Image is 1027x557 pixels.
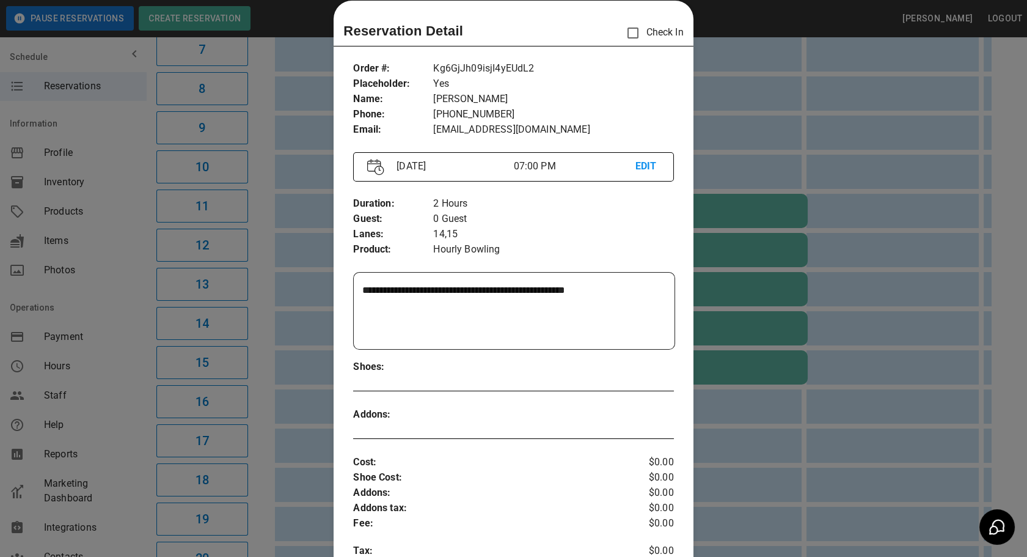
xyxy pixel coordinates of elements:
[433,76,673,92] p: Yes
[353,212,433,227] p: Guest :
[353,455,620,470] p: Cost :
[353,122,433,138] p: Email :
[392,159,513,174] p: [DATE]
[433,196,673,212] p: 2 Hours
[433,122,673,138] p: [EMAIL_ADDRESS][DOMAIN_NAME]
[353,242,433,257] p: Product :
[353,92,433,107] p: Name :
[353,407,433,422] p: Addons :
[620,516,673,531] p: $0.00
[353,196,433,212] p: Duration :
[513,159,635,174] p: 07:00 PM
[353,76,433,92] p: Placeholder :
[620,455,673,470] p: $0.00
[620,20,683,46] p: Check In
[367,159,384,175] img: Vector
[433,227,673,242] p: 14,15
[620,485,673,501] p: $0.00
[620,501,673,516] p: $0.00
[353,227,433,242] p: Lanes :
[353,516,620,531] p: Fee :
[343,21,463,41] p: Reservation Detail
[433,92,673,107] p: [PERSON_NAME]
[433,61,673,76] p: Kg6GjJh09isjI4yEUdL2
[353,107,433,122] p: Phone :
[433,107,673,122] p: [PHONE_NUMBER]
[433,212,673,227] p: 0 Guest
[353,470,620,485] p: Shoe Cost :
[353,501,620,516] p: Addons tax :
[635,159,660,174] p: EDIT
[353,485,620,501] p: Addons :
[620,470,673,485] p: $0.00
[353,61,433,76] p: Order # :
[433,242,673,257] p: Hourly Bowling
[353,360,433,375] p: Shoes :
